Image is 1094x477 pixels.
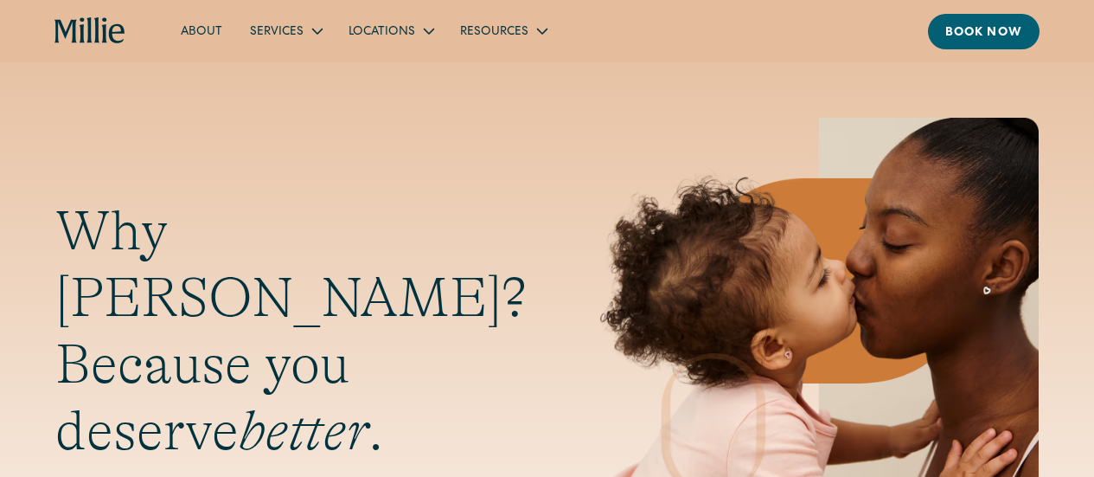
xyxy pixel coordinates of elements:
div: Resources [446,16,560,45]
div: Services [250,23,304,42]
a: home [54,17,125,45]
div: Locations [349,23,415,42]
div: Book now [945,24,1022,42]
a: Book now [928,14,1040,49]
h1: Why [PERSON_NAME]? Because you deserve . [55,198,527,464]
div: Services [236,16,335,45]
em: better [239,400,368,462]
div: Resources [460,23,528,42]
div: Locations [335,16,446,45]
a: About [167,16,236,45]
